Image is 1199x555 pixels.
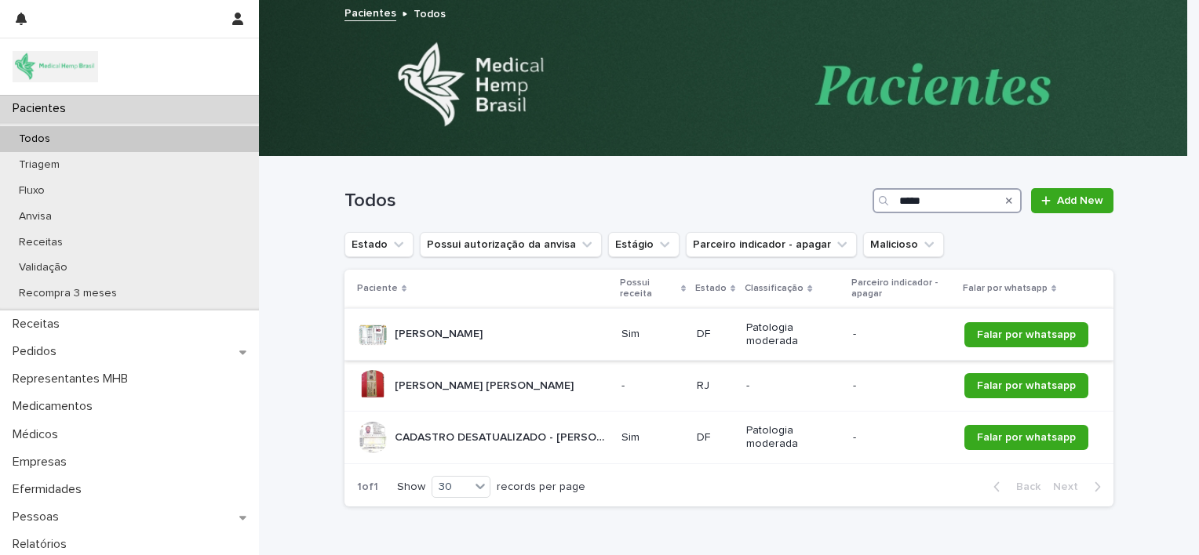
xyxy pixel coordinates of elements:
p: Estado [695,280,727,297]
button: Next [1047,480,1113,494]
p: Pedidos [6,344,69,359]
p: 1 of 1 [344,468,391,506]
p: - [853,379,952,393]
p: Validação [6,261,80,274]
tr: CADASTRO DESATUALIZADO - [PERSON_NAME]CADASTRO DESATUALIZADO - [PERSON_NAME] SimDFPatologia moder... [344,412,1113,464]
button: Parceiro indicador - apagar [686,232,857,257]
p: Triagem [6,158,72,172]
a: Pacientes [344,3,396,21]
p: - [746,379,840,393]
p: Pessoas [6,510,71,524]
p: - [853,328,952,341]
p: Pacientes [6,101,78,116]
p: Possui receita [620,274,677,303]
p: Show [397,481,425,494]
span: Falar por whatsapp [977,380,1076,391]
button: Estágio [608,232,680,257]
p: Sim [621,328,684,341]
tr: [PERSON_NAME] [PERSON_NAME][PERSON_NAME] [PERSON_NAME] -RJ--Falar por whatsapp [344,361,1113,412]
p: Medicamentos [6,399,105,414]
p: - [621,379,684,393]
span: Falar por whatsapp [977,432,1076,443]
p: Classificação [745,280,804,297]
span: Next [1053,481,1088,492]
p: Anvisa [6,210,64,223]
a: Add New [1031,188,1113,213]
p: Empresas [6,455,79,470]
p: Médicos [6,427,71,442]
p: Todos [414,4,446,21]
p: Efermidades [6,482,94,497]
a: Falar por whatsapp [964,373,1088,398]
p: Recompra 3 meses [6,287,129,300]
p: Patologia moderada [746,424,840,451]
span: Falar por whatsapp [977,329,1076,340]
p: Receitas [6,317,72,332]
span: Add New [1057,195,1103,206]
p: - [853,431,952,444]
p: Relatórios [6,537,79,552]
img: 4SJayOo8RSQX0lnsmxob [13,51,98,82]
a: Falar por whatsapp [964,425,1088,450]
p: Fluxo [6,184,57,198]
p: RJ [697,379,734,393]
p: Sim [621,431,684,444]
span: Back [1007,481,1040,492]
p: Receitas [6,236,75,249]
p: [PERSON_NAME] [395,325,486,341]
p: Falar por whatsapp [963,280,1048,297]
p: CADASTRO DESATUALIZADO - João Gabriel Martins Cozzolino [395,428,612,444]
a: Falar por whatsapp [964,322,1088,347]
input: Search [873,188,1022,213]
p: Representantes MHB [6,372,140,386]
tr: [PERSON_NAME][PERSON_NAME] SimDFPatologia moderada-Falar por whatsapp [344,308,1113,361]
p: Parceiro indicador - apagar [851,274,953,303]
p: DF [697,328,734,341]
button: Back [981,480,1047,494]
p: Patologia moderada [746,321,840,348]
p: Paciente [357,280,398,297]
button: Malicioso [863,232,944,257]
h1: Todos [344,190,866,212]
p: Todos [6,132,63,146]
button: Estado [344,232,414,257]
p: DF [697,431,734,444]
div: 30 [432,479,470,495]
p: [PERSON_NAME] [PERSON_NAME] [395,376,577,393]
button: Possui autorização da anvisa [420,232,602,257]
p: records per page [497,481,585,494]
